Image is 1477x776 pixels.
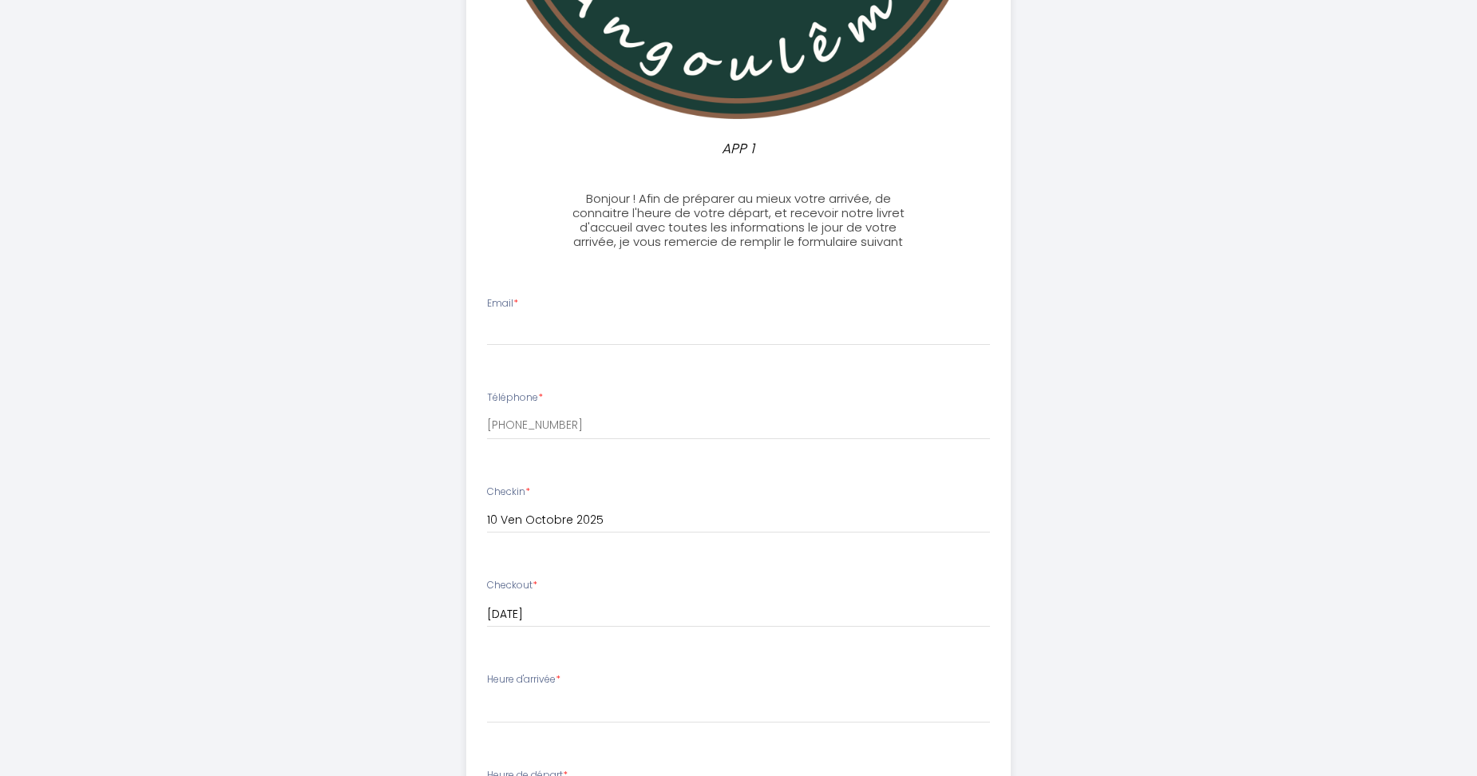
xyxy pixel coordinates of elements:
label: Heure d'arrivée [487,672,560,687]
label: Checkin [487,485,530,500]
label: Email [487,296,518,311]
label: Téléphone [487,390,543,406]
label: Checkout [487,578,537,593]
p: APP 1 [568,138,909,160]
h3: Bonjour ! Afin de préparer au mieux votre arrivée, de connaitre l'heure de votre départ, et recev... [560,192,916,249]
